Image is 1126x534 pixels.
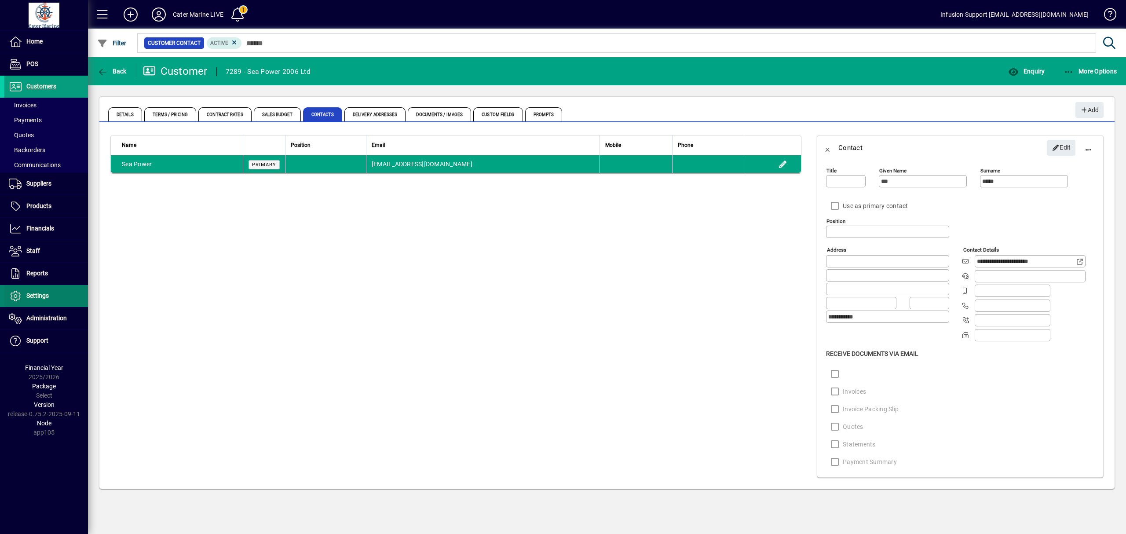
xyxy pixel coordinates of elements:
span: Phone [678,140,693,150]
span: More Options [1064,68,1117,75]
span: Receive Documents Via Email [826,350,918,357]
div: Contact [838,141,863,155]
span: POS [26,60,38,67]
div: Email [372,140,594,150]
a: Support [4,330,88,352]
span: Reports [26,270,48,277]
a: Payments [4,113,88,128]
span: Quotes [9,132,34,139]
span: [EMAIL_ADDRESS][DOMAIN_NAME] [372,161,472,168]
a: POS [4,53,88,75]
span: Active [210,40,228,46]
a: Home [4,31,88,53]
div: Phone [678,140,738,150]
span: Email [372,140,385,150]
div: Position [291,140,361,150]
span: Position [291,140,311,150]
span: Invoices [9,102,37,109]
span: Power [134,161,152,168]
a: Suppliers [4,173,88,195]
span: Details [108,107,142,121]
span: Mobile [605,140,621,150]
a: Products [4,195,88,217]
a: Backorders [4,143,88,157]
span: Enquiry [1008,68,1045,75]
mat-label: Title [826,168,837,174]
span: Terms / Pricing [144,107,197,121]
button: Back [817,137,838,158]
span: Documents / Images [408,107,471,121]
a: Administration [4,307,88,329]
a: Staff [4,240,88,262]
a: Invoices [4,98,88,113]
span: Communications [9,161,61,168]
span: Support [26,337,48,344]
span: Financials [26,225,54,232]
button: Add [117,7,145,22]
button: More options [1078,137,1099,158]
mat-label: Position [826,218,845,224]
div: Infusion Support [EMAIL_ADDRESS][DOMAIN_NAME] [940,7,1089,22]
span: Financial Year [25,364,63,371]
span: Contract Rates [198,107,251,121]
div: Name [122,140,238,150]
button: Back [95,63,129,79]
span: Add [1080,103,1099,117]
mat-label: Surname [980,168,1000,174]
a: Financials [4,218,88,240]
div: Customer [143,64,208,78]
span: Home [26,38,43,45]
span: Edit [1052,140,1071,155]
span: Backorders [9,146,45,154]
button: Edit [776,157,790,171]
div: Cater Marine LIVE [173,7,223,22]
button: Profile [145,7,173,22]
button: Filter [95,35,129,51]
a: Quotes [4,128,88,143]
span: Version [34,401,55,408]
span: Settings [26,292,49,299]
span: Back [97,68,127,75]
span: Payments [9,117,42,124]
button: Enquiry [1006,63,1047,79]
span: Delivery Addresses [344,107,406,121]
span: Filter [97,40,127,47]
a: Reports [4,263,88,285]
button: Edit [1047,140,1075,156]
span: Name [122,140,136,150]
span: Administration [26,315,67,322]
span: Sales Budget [254,107,301,121]
span: Contacts [303,107,342,121]
span: Customers [26,83,56,90]
a: Communications [4,157,88,172]
a: Settings [4,285,88,307]
span: Staff [26,247,40,254]
button: Add [1075,102,1104,118]
span: Package [32,383,56,390]
span: Customer Contact [148,39,201,48]
span: Products [26,202,51,209]
span: Node [37,420,51,427]
span: Prompts [525,107,563,121]
div: 7289 - Sea Power 2006 Ltd [226,65,311,79]
span: Primary [252,162,276,168]
mat-label: Given name [879,168,907,174]
button: More Options [1061,63,1119,79]
span: Suppliers [26,180,51,187]
span: Custom Fields [473,107,523,121]
div: Mobile [605,140,667,150]
mat-chip: Activation Status: Active [207,37,242,49]
a: Knowledge Base [1097,2,1115,30]
span: Sea [122,161,132,168]
app-page-header-button: Back [88,63,136,79]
